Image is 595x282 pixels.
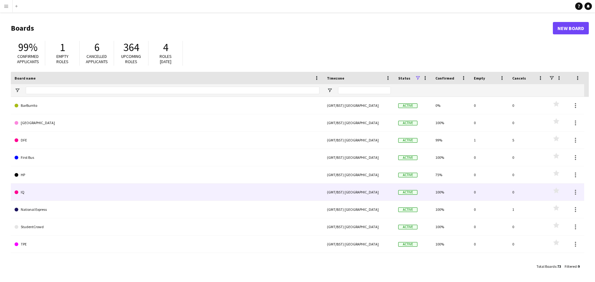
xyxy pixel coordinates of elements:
[398,103,417,108] span: Active
[474,76,485,80] span: Empty
[509,201,547,218] div: 1
[86,54,108,64] span: Cancelled applicants
[123,41,139,54] span: 364
[15,76,36,80] span: Board name
[398,155,417,160] span: Active
[15,236,320,253] a: TPE
[15,201,320,218] a: National Express
[509,132,547,149] div: 5
[432,149,470,166] div: 100%
[56,54,68,64] span: Empty roles
[60,41,65,54] span: 1
[536,260,561,272] div: :
[470,218,509,235] div: 0
[470,184,509,201] div: 0
[435,76,454,80] span: Confirmed
[121,54,141,64] span: Upcoming roles
[327,88,333,93] button: Open Filter Menu
[323,132,394,149] div: (GMT/BST) [GEOGRAPHIC_DATA]
[432,97,470,114] div: 0%
[163,41,168,54] span: 4
[557,264,561,269] span: 73
[398,76,410,80] span: Status
[470,114,509,131] div: 0
[432,236,470,253] div: 100%
[398,173,417,177] span: Active
[398,242,417,247] span: Active
[470,236,509,253] div: 0
[15,149,320,166] a: First Bus
[26,87,320,94] input: Board name Filter Input
[565,260,580,272] div: :
[509,166,547,183] div: 0
[398,207,417,212] span: Active
[323,236,394,253] div: (GMT/BST) [GEOGRAPHIC_DATA]
[432,184,470,201] div: 100%
[15,184,320,201] a: IQ
[15,166,320,184] a: HP
[398,225,417,229] span: Active
[398,190,417,195] span: Active
[327,76,344,80] span: Timezone
[565,264,577,269] span: Filtered
[509,114,547,131] div: 0
[470,201,509,218] div: 0
[15,132,320,149] a: DFE
[338,87,391,94] input: Timezone Filter Input
[432,166,470,183] div: 75%
[470,97,509,114] div: 0
[17,54,39,64] span: Confirmed applicants
[11,24,553,33] h1: Boards
[323,201,394,218] div: (GMT/BST) [GEOGRAPHIC_DATA]
[15,114,320,132] a: [GEOGRAPHIC_DATA]
[536,264,556,269] span: Total Boards
[323,184,394,201] div: (GMT/BST) [GEOGRAPHIC_DATA]
[323,166,394,183] div: (GMT/BST) [GEOGRAPHIC_DATA]
[578,264,580,269] span: 9
[94,41,99,54] span: 6
[160,54,172,64] span: Roles [DATE]
[432,132,470,149] div: 99%
[15,218,320,236] a: StudentCrowd
[470,132,509,149] div: 1
[432,218,470,235] div: 100%
[398,121,417,125] span: Active
[323,218,394,235] div: (GMT/BST) [GEOGRAPHIC_DATA]
[509,218,547,235] div: 0
[509,149,547,166] div: 0
[15,97,320,114] a: BarBurrito
[512,76,526,80] span: Cancels
[553,22,589,34] a: New Board
[432,114,470,131] div: 100%
[509,184,547,201] div: 0
[470,166,509,183] div: 0
[470,149,509,166] div: 0
[509,236,547,253] div: 0
[15,88,20,93] button: Open Filter Menu
[323,97,394,114] div: (GMT/BST) [GEOGRAPHIC_DATA]
[18,41,37,54] span: 99%
[323,149,394,166] div: (GMT/BST) [GEOGRAPHIC_DATA]
[432,201,470,218] div: 100%
[398,138,417,143] span: Active
[509,97,547,114] div: 0
[323,114,394,131] div: (GMT/BST) [GEOGRAPHIC_DATA]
